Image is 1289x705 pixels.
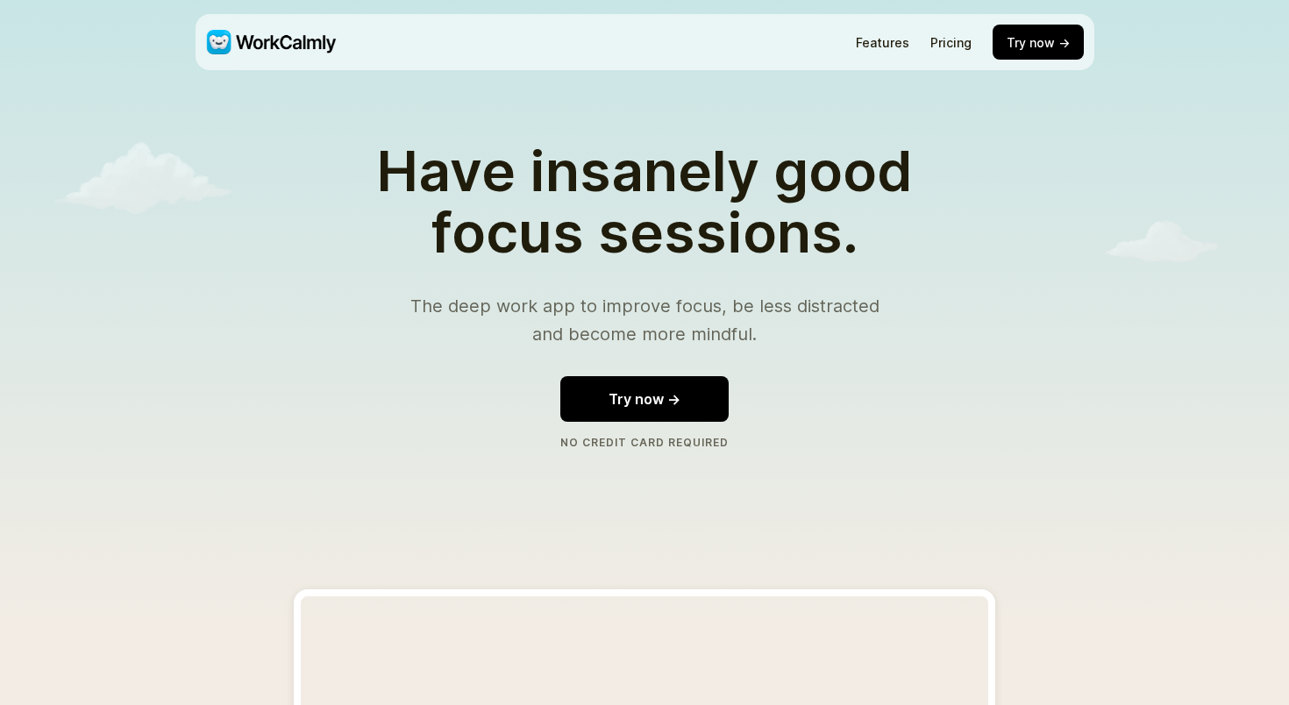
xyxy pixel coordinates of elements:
a: Features [856,35,909,50]
button: Try now → [560,376,729,422]
h1: Have insanely good focus sessions. [352,140,938,264]
a: Pricing [930,35,972,50]
button: Try now → [993,25,1084,60]
img: WorkCalmly Logo [206,30,337,54]
p: The deep work app to improve focus, be less distracted and become more mindful. [401,292,888,348]
span: No Credit Card Required [560,436,729,449]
